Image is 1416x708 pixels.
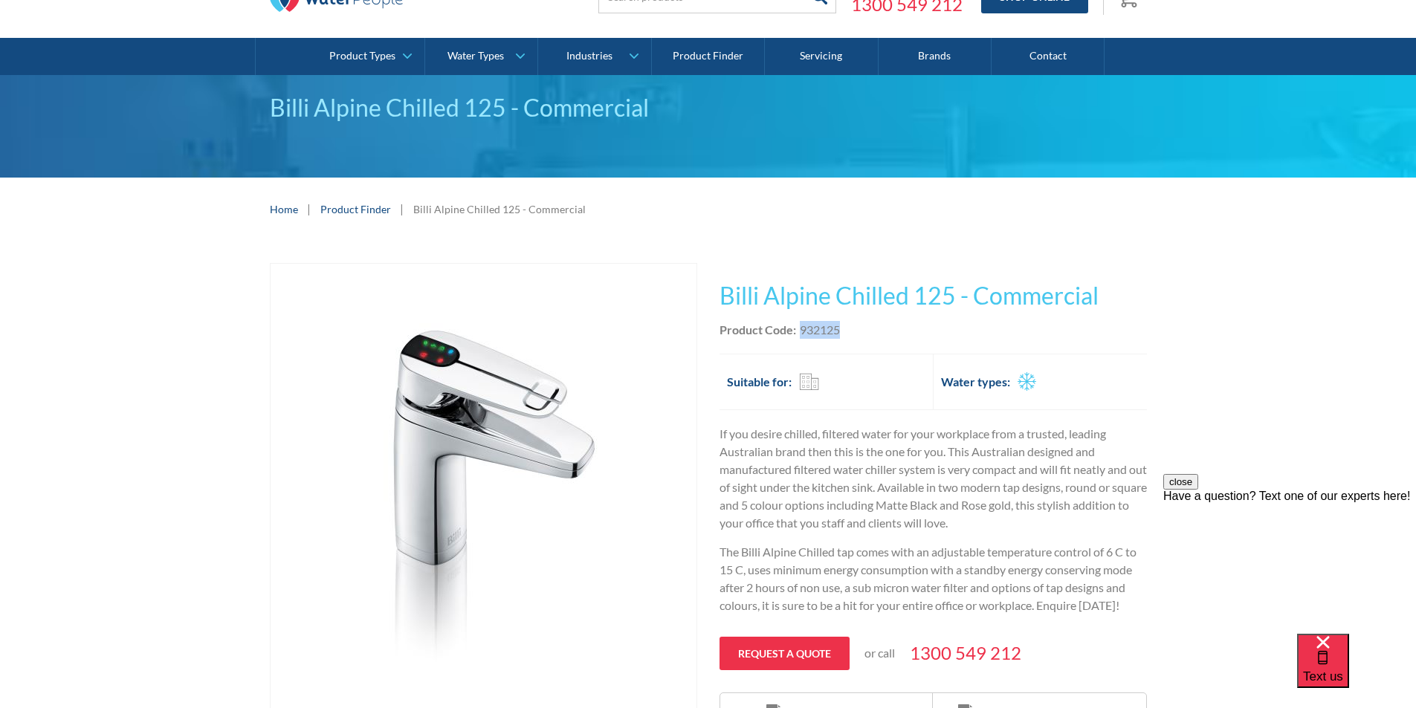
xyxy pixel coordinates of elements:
[652,38,765,75] a: Product Finder
[864,644,895,662] p: or call
[270,90,1147,126] div: Billi Alpine Chilled 125 - Commercial
[720,543,1147,614] p: The Billi Alpine Chilled tap comes with an adjustable temperature control of 6 C to 15 C, uses mi...
[941,373,1010,391] h2: Water types:
[413,201,586,217] div: Billi Alpine Chilled 125 - Commercial
[992,38,1105,75] a: Contact
[720,637,850,670] a: Request a quote
[320,201,391,217] a: Product Finder
[398,200,406,218] div: |
[1297,634,1416,708] iframe: podium webchat widget bubble
[727,373,792,391] h2: Suitable for:
[1163,474,1416,652] iframe: podium webchat widget prompt
[720,322,796,337] strong: Product Code:
[910,640,1021,666] a: 1300 549 212
[879,38,992,75] a: Brands
[720,278,1147,314] h1: Billi Alpine Chilled 125 - Commercial
[447,50,504,62] div: Water Types
[720,425,1147,532] p: If you desire chilled, filtered water for your workplace from a trusted, leading Australian brand...
[566,50,612,62] div: Industries
[538,38,650,75] a: Industries
[305,200,313,218] div: |
[800,321,840,339] div: 932125
[329,50,395,62] div: Product Types
[312,38,424,75] a: Product Types
[765,38,878,75] a: Servicing
[270,201,298,217] a: Home
[425,38,537,75] a: Water Types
